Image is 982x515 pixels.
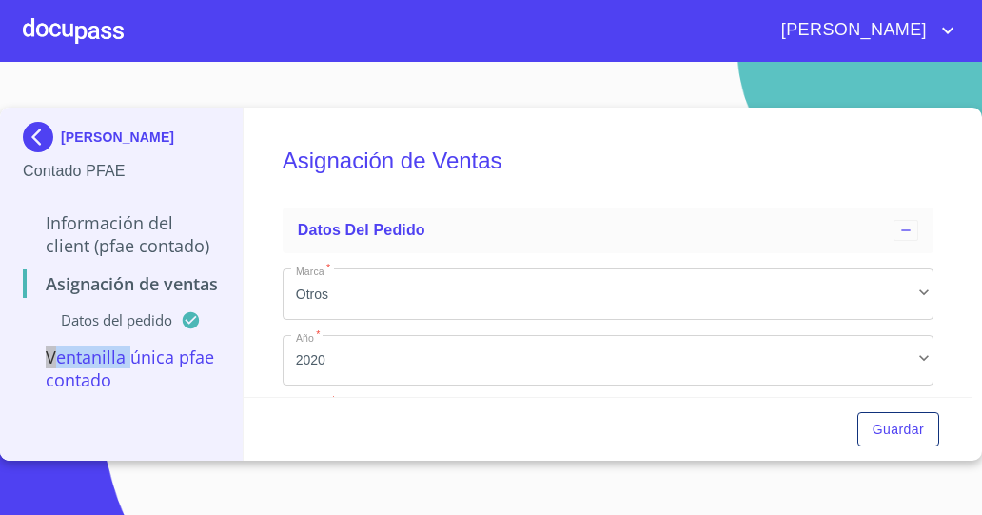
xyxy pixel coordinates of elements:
[857,412,939,447] button: Guardar
[873,418,924,442] span: Guardar
[23,122,220,160] div: [PERSON_NAME]
[23,272,220,295] p: Asignación de Ventas
[23,160,220,183] p: Contado PFAE
[767,15,959,46] button: account of current user
[283,268,933,320] div: Otros
[23,346,220,391] p: Ventanilla única PFAE contado
[23,310,181,329] p: Datos del pedido
[23,211,220,257] p: Información del Client (PFAE contado)
[283,335,933,386] div: 2020
[283,208,933,253] div: Datos del pedido
[283,122,933,200] h5: Asignación de Ventas
[298,222,425,238] span: Datos del pedido
[23,122,61,152] img: Docupass spot blue
[61,129,174,145] p: [PERSON_NAME]
[767,15,936,46] span: [PERSON_NAME]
